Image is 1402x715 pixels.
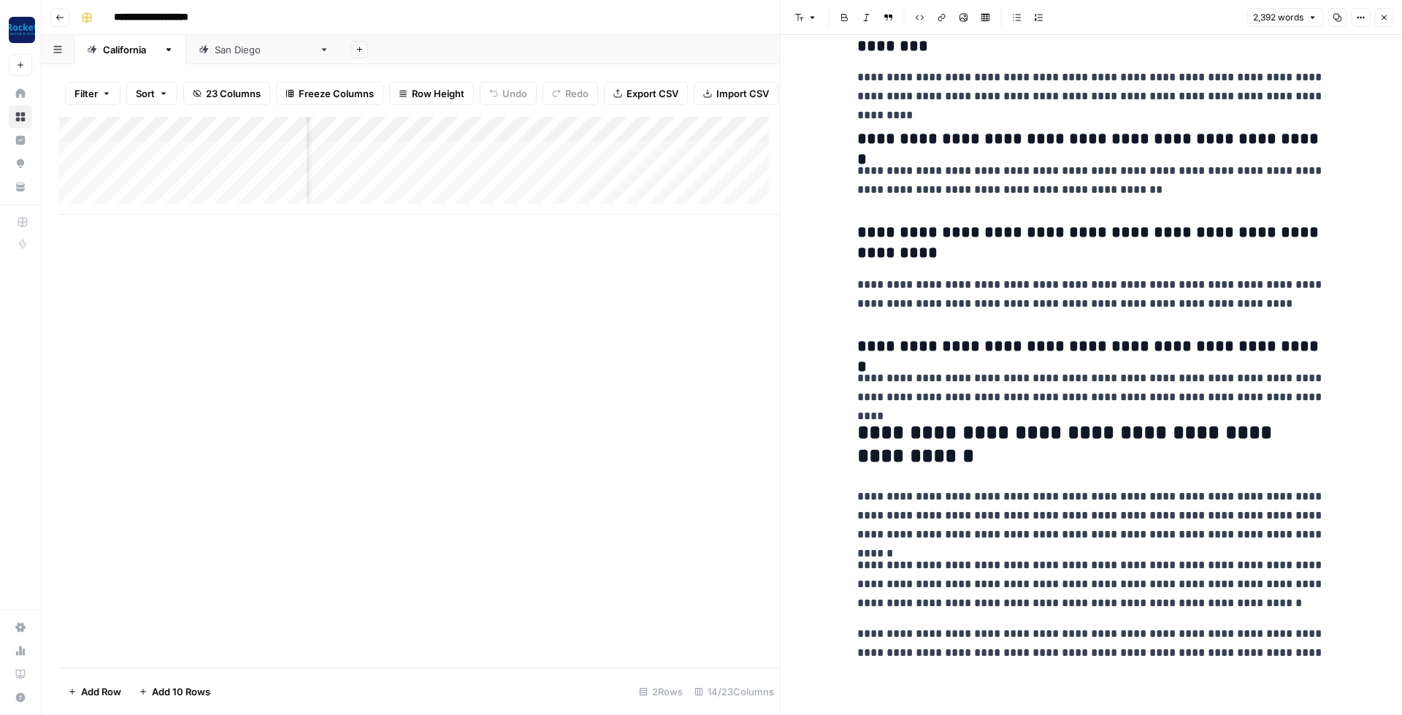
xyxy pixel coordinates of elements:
span: Filter [74,86,98,101]
a: Opportunities [9,152,32,175]
button: 2,392 words [1246,8,1323,27]
a: Learning Hub [9,662,32,686]
a: Home [9,82,32,105]
div: 14/23 Columns [689,680,780,703]
button: 23 Columns [183,82,270,105]
a: Settings [9,616,32,639]
button: Export CSV [604,82,688,105]
div: [GEOGRAPHIC_DATA] [215,42,313,57]
span: Freeze Columns [299,86,374,101]
span: 2,392 words [1253,11,1303,24]
button: Add Row [59,680,130,703]
span: Undo [502,86,527,101]
a: Browse [9,105,32,129]
button: Sort [126,82,177,105]
span: Sort [136,86,155,101]
button: Freeze Columns [276,82,383,105]
a: Usage [9,639,32,662]
button: Help + Support [9,686,32,709]
span: Add 10 Rows [152,684,210,699]
span: 23 Columns [206,86,261,101]
button: Workspace: Rocket Pilots [9,12,32,48]
button: Import CSV [694,82,778,105]
button: Add 10 Rows [130,680,219,703]
button: Undo [480,82,537,105]
span: Import CSV [716,86,769,101]
span: Export CSV [627,86,678,101]
div: 2 Rows [633,680,689,703]
span: Redo [565,86,589,101]
a: Insights [9,129,32,152]
button: Row Height [389,82,474,105]
div: [US_STATE] [103,42,158,57]
a: [US_STATE] [74,35,186,64]
a: [GEOGRAPHIC_DATA] [186,35,342,64]
a: Your Data [9,175,32,199]
button: Redo [543,82,598,105]
span: Row Height [412,86,464,101]
span: Add Row [81,684,121,699]
img: Rocket Pilots Logo [9,17,35,43]
button: Filter [65,82,120,105]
